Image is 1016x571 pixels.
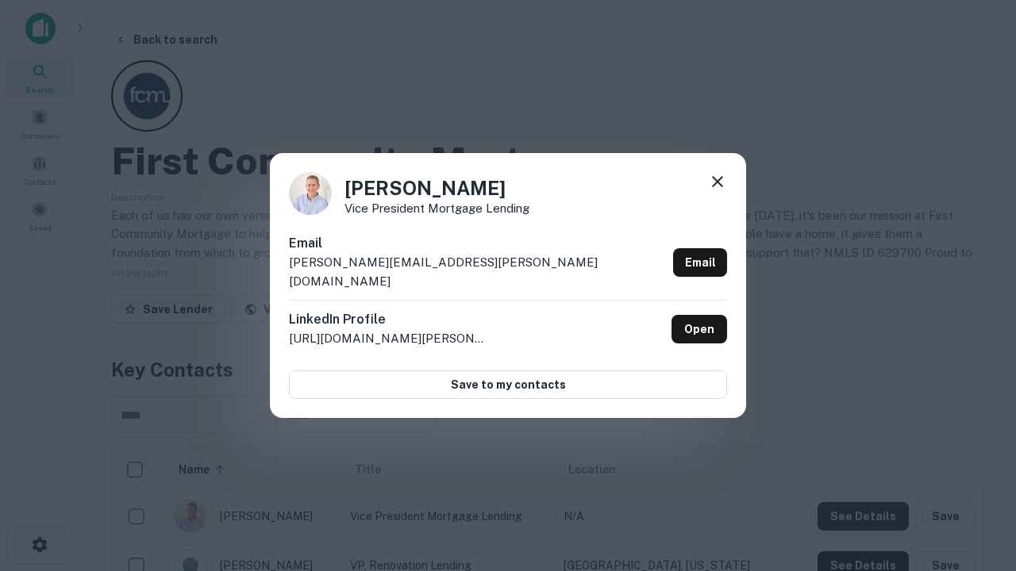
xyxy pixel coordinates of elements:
p: Vice President Mortgage Lending [344,202,529,214]
img: 1520878720083 [289,172,332,215]
p: [PERSON_NAME][EMAIL_ADDRESS][PERSON_NAME][DOMAIN_NAME] [289,253,667,290]
h6: LinkedIn Profile [289,310,487,329]
h4: [PERSON_NAME] [344,174,529,202]
h6: Email [289,234,667,253]
iframe: Chat Widget [937,393,1016,469]
a: Open [672,315,727,343]
p: [URL][DOMAIN_NAME][PERSON_NAME] [289,329,487,348]
a: Email [673,248,727,277]
button: Save to my contacts [289,370,727,399]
